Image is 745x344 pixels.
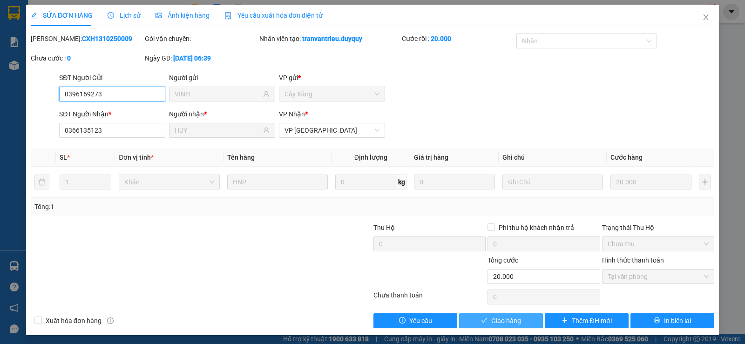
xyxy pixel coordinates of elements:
span: check [481,317,488,324]
span: Giao hàng [491,316,521,326]
span: Cước hàng [610,154,643,161]
span: Chưa thu [608,237,709,251]
div: Tổng: 1 [34,202,288,212]
b: 20.000 [431,35,451,42]
b: [DATE] 06:39 [173,54,211,62]
span: Định lượng [354,154,387,161]
span: SỬA ĐƠN HÀNG [31,12,93,19]
span: SL [60,154,67,161]
input: 0 [610,175,691,189]
span: Thêm ĐH mới [572,316,611,326]
button: printerIn biên lai [630,313,714,328]
span: exclamation-circle [399,317,406,324]
span: plus [562,317,568,324]
span: Ảnh kiện hàng [156,12,210,19]
div: HCM1310250146 [108,52,184,74]
input: VD: Bàn, Ghế [227,175,328,189]
div: Chưa cước : [31,53,143,63]
span: Phí thu hộ khách nhận trả [495,223,578,233]
span: user [263,127,270,134]
div: Chưa thanh toán [372,290,487,306]
span: clock-circle [108,12,114,19]
input: Tên người gửi [175,89,261,99]
span: picture [156,12,162,19]
span: VP Nhận [279,110,305,118]
input: 0 [414,175,495,189]
div: Trạng thái Thu Hộ [602,223,714,233]
span: Cây Xăng [284,87,379,101]
span: SL [108,33,121,46]
span: kg [397,175,406,189]
span: Xuất hóa đơn hàng [42,316,105,326]
div: Tên hàng: 1 TMOST ( : 1 ) [8,34,184,45]
button: exclamation-circleYêu cầu [373,313,457,328]
span: Yêu cầu xuất hóa đơn điện tử [224,12,323,19]
button: delete [34,175,49,189]
span: Giá trị hàng [414,154,448,161]
span: Tổng cước [488,256,518,264]
input: Ghi Chú [502,175,603,189]
div: 50.000 [108,5,185,28]
span: printer [654,317,660,324]
span: VP Sài Gòn [284,123,379,137]
img: icon [224,12,232,20]
span: In biên lai [664,316,691,326]
span: edit [31,12,37,19]
div: Người nhận [169,109,275,119]
b: tranvantrieu.duyquy [302,35,362,42]
span: user [263,91,270,97]
span: Khác [124,175,214,189]
div: VP gửi [279,73,385,83]
input: Tên người nhận [175,125,261,135]
span: close [702,13,710,21]
button: checkGiao hàng [459,313,543,328]
div: SĐT Người Gửi [59,73,165,83]
button: plus [699,175,711,189]
div: Gói vận chuyển: [145,34,257,44]
th: Ghi chú [499,148,607,167]
div: Người gửi [169,73,275,83]
div: Ngày GD: [145,53,257,63]
label: Hình thức thanh toán [602,256,664,264]
button: plusThêm ĐH mới [545,313,629,328]
span: Tại văn phòng [608,270,709,283]
span: Lịch sử [108,12,141,19]
div: Cước rồi : [402,34,514,44]
span: Yêu cầu [409,316,432,326]
button: Close [693,5,719,31]
b: CXH1310250009 [82,35,132,42]
div: SĐT Người Nhận [59,109,165,119]
span: Đơn vị tính [119,154,154,161]
b: 0 [67,54,71,62]
span: info-circle [107,317,114,324]
span: Tên hàng [227,154,255,161]
div: [PERSON_NAME]: [31,34,143,44]
span: Thu Hộ [373,224,395,231]
div: Nhân viên tạo: [259,34,400,44]
span: Chưa cước : [108,5,128,27]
